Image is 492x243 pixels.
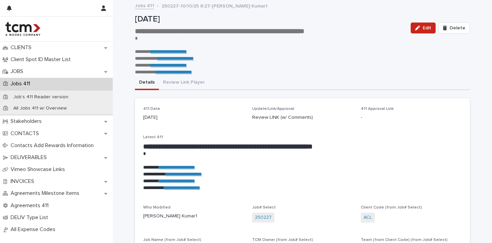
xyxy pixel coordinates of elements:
[8,166,70,173] p: Vimeo Showcase Links
[162,2,268,9] p: 250227-10/10/25 8:27-[PERSON_NAME] Kumar1
[143,135,163,139] span: Latest 411
[411,23,436,33] button: Edit
[252,238,313,242] span: TCM Owner (from Job# Select)
[8,130,44,137] p: CONTACTS
[361,107,394,111] span: 411 Approval Link
[143,213,244,220] p: [PERSON_NAME] Kumar1
[8,226,61,233] p: All Expense Codes
[8,68,29,75] p: JOBS
[8,94,74,100] p: Job's 411 Reader version
[143,238,201,242] span: Job Name (from Job# Select)
[135,1,154,9] a: Jobs 411
[438,23,470,33] button: Delete
[8,81,36,87] p: Jobs 411
[143,205,170,210] span: Who Modified
[135,14,405,24] p: [DATE]
[252,205,276,210] span: Job# Select
[423,26,431,30] span: Edit
[8,118,47,125] p: Stakeholders
[8,56,76,63] p: Client Spot ID Master List
[8,178,40,185] p: INVOICES
[8,154,52,161] p: DELIVERABLES
[252,107,294,111] span: Update/Link/Approval
[8,44,37,51] p: CLIENTS
[255,214,272,221] a: 250227
[8,190,85,197] p: Agreements Milestone Items
[8,142,99,149] p: Contacts Add Rewards Information
[8,202,54,209] p: Agreements 411
[252,114,353,121] p: Review LINK (w/ Comments)
[143,114,244,121] p: [DATE]
[159,76,209,90] button: Review Link Player
[8,214,54,221] p: DELIV Type List
[364,214,372,221] a: ACL
[135,76,159,90] button: Details
[361,205,422,210] span: Client Code (from Job# Select)
[361,114,462,121] p: -
[143,107,160,111] span: 411 Date
[450,26,465,30] span: Delete
[8,105,72,111] p: All Jobs 411 w/ Overview
[5,22,40,36] img: 4hMmSqQkux38exxPVZHQ
[361,238,448,242] span: Team (from Client Code) (from Job# Select)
